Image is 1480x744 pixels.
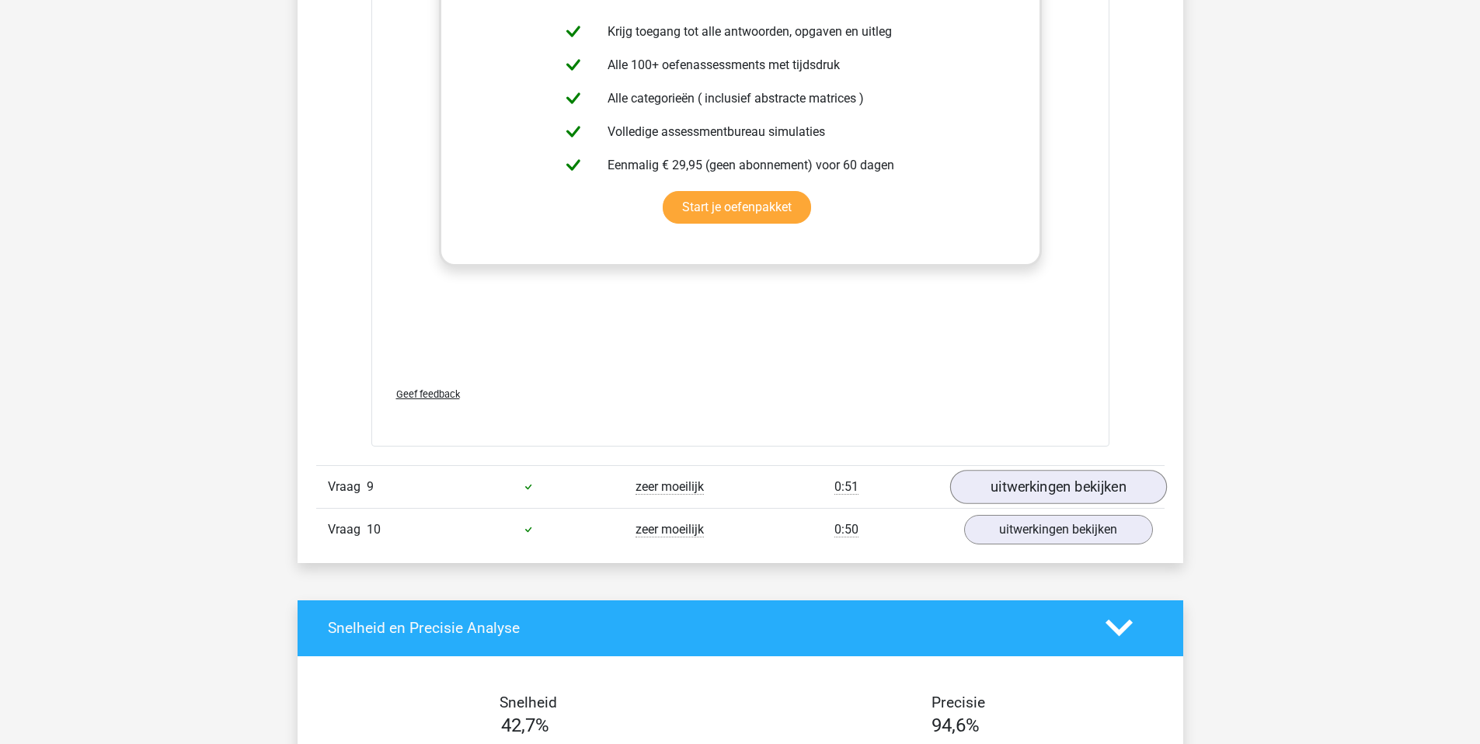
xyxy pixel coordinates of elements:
[964,515,1153,544] a: uitwerkingen bekijken
[328,694,729,711] h4: Snelheid
[328,619,1082,637] h4: Snelheid en Precisie Analyse
[663,191,811,224] a: Start je oefenpakket
[328,520,367,539] span: Vraag
[367,479,374,494] span: 9
[758,694,1159,711] h4: Precisie
[932,714,980,736] span: 94,6%
[834,479,858,495] span: 0:51
[328,478,367,496] span: Vraag
[396,388,460,400] span: Geef feedback
[501,714,549,736] span: 42,7%
[834,522,858,537] span: 0:50
[636,522,704,537] span: zeer moeilijk
[367,522,381,537] span: 10
[949,470,1166,504] a: uitwerkingen bekijken
[636,479,704,495] span: zeer moeilijk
